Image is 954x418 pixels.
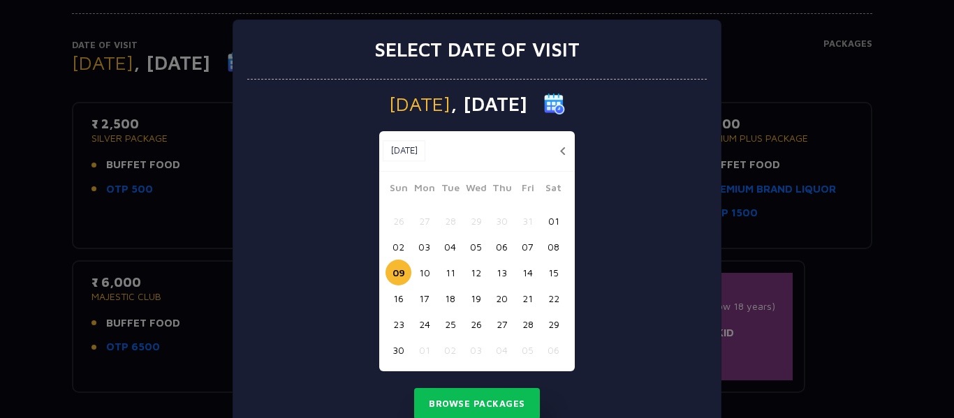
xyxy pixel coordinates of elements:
button: 29 [463,208,489,234]
button: 30 [489,208,515,234]
button: 01 [541,208,566,234]
button: 05 [515,337,541,363]
button: 01 [411,337,437,363]
button: 04 [489,337,515,363]
button: 16 [386,285,411,311]
button: 13 [489,260,515,285]
button: [DATE] [383,140,425,161]
span: [DATE] [389,94,450,114]
button: 14 [515,260,541,285]
button: 11 [437,260,463,285]
span: Sat [541,180,566,200]
span: Tue [437,180,463,200]
button: 15 [541,260,566,285]
span: Wed [463,180,489,200]
button: 27 [489,311,515,337]
button: 22 [541,285,566,311]
span: Thu [489,180,515,200]
button: 21 [515,285,541,311]
button: 29 [541,311,566,337]
button: 07 [515,234,541,260]
h3: Select date of visit [374,38,580,61]
button: 06 [489,234,515,260]
button: 03 [411,234,437,260]
button: 12 [463,260,489,285]
span: , [DATE] [450,94,527,114]
button: 02 [386,234,411,260]
button: 04 [437,234,463,260]
img: calender icon [544,94,565,114]
button: 26 [463,311,489,337]
button: 31 [515,208,541,234]
button: 06 [541,337,566,363]
button: 28 [437,208,463,234]
button: 24 [411,311,437,337]
button: 23 [386,311,411,337]
button: 26 [386,208,411,234]
button: 05 [463,234,489,260]
span: Sun [386,180,411,200]
button: 25 [437,311,463,337]
button: 27 [411,208,437,234]
button: 17 [411,285,437,311]
span: Mon [411,180,437,200]
button: 03 [463,337,489,363]
span: Fri [515,180,541,200]
button: 09 [386,260,411,285]
button: 28 [515,311,541,337]
button: 08 [541,234,566,260]
button: 02 [437,337,463,363]
button: 30 [386,337,411,363]
button: 19 [463,285,489,311]
button: 10 [411,260,437,285]
button: 20 [489,285,515,311]
button: 18 [437,285,463,311]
